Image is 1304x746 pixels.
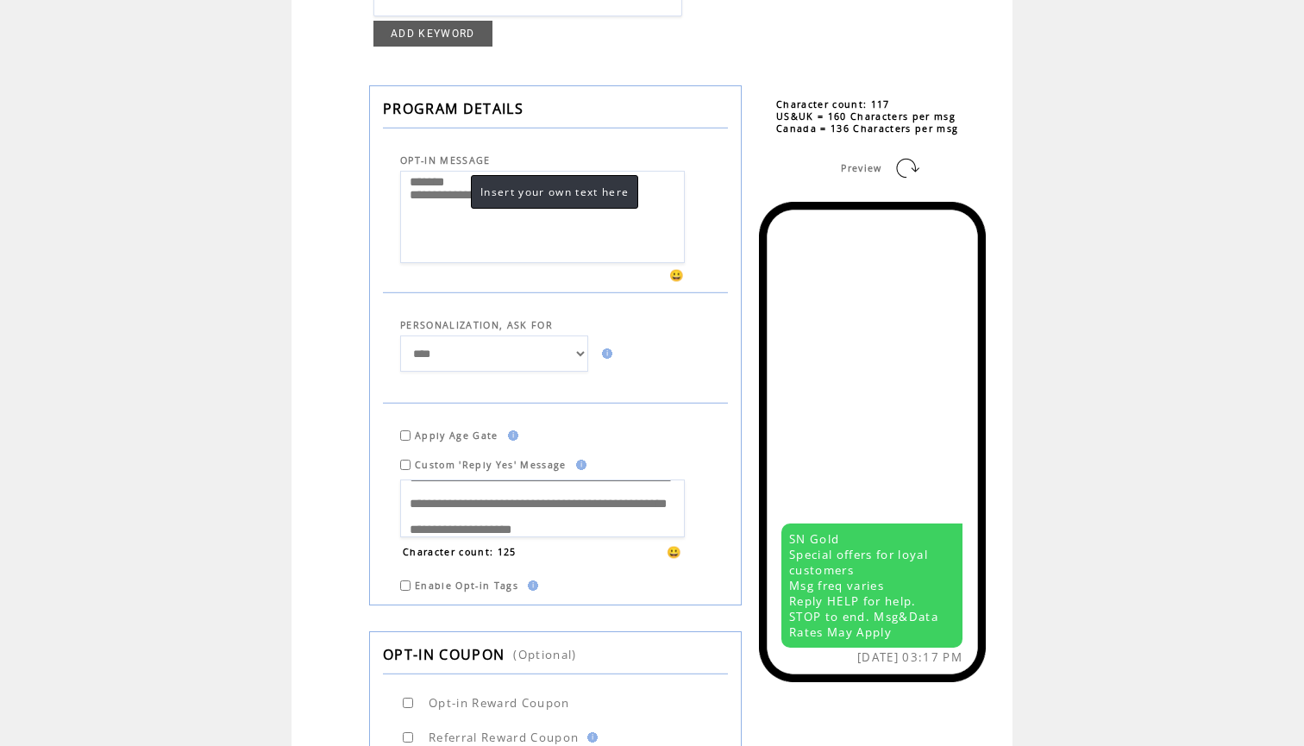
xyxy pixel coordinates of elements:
[523,580,538,591] img: help.gif
[400,319,553,331] span: PERSONALIZATION, ASK FOR
[503,430,518,441] img: help.gif
[403,546,517,558] span: Character count: 125
[776,98,890,110] span: Character count: 117
[597,348,612,359] img: help.gif
[383,645,505,664] span: OPT-IN COUPON
[667,544,682,560] span: 😀
[429,695,570,711] span: Opt-in Reward Coupon
[582,732,598,743] img: help.gif
[857,649,962,665] span: [DATE] 03:17 PM
[841,162,881,174] span: Preview
[480,185,629,199] span: Insert your own text here
[789,531,938,640] span: SN Gold Special offers for loyal customers Msg freq varies Reply HELP for help. STOP to end. Msg&...
[669,267,685,283] span: 😀
[415,429,498,442] span: Apply Age Gate
[383,99,523,118] span: PROGRAM DETAILS
[429,730,579,745] span: Referral Reward Coupon
[373,21,492,47] a: ADD KEYWORD
[400,154,491,166] span: OPT-IN MESSAGE
[571,460,586,470] img: help.gif
[776,110,956,122] span: US&UK = 160 Characters per msg
[415,580,518,592] span: Enable Opt-in Tags
[776,122,958,135] span: Canada = 136 Characters per msg
[513,647,576,662] span: (Optional)
[415,459,567,471] span: Custom 'Reply Yes' Message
